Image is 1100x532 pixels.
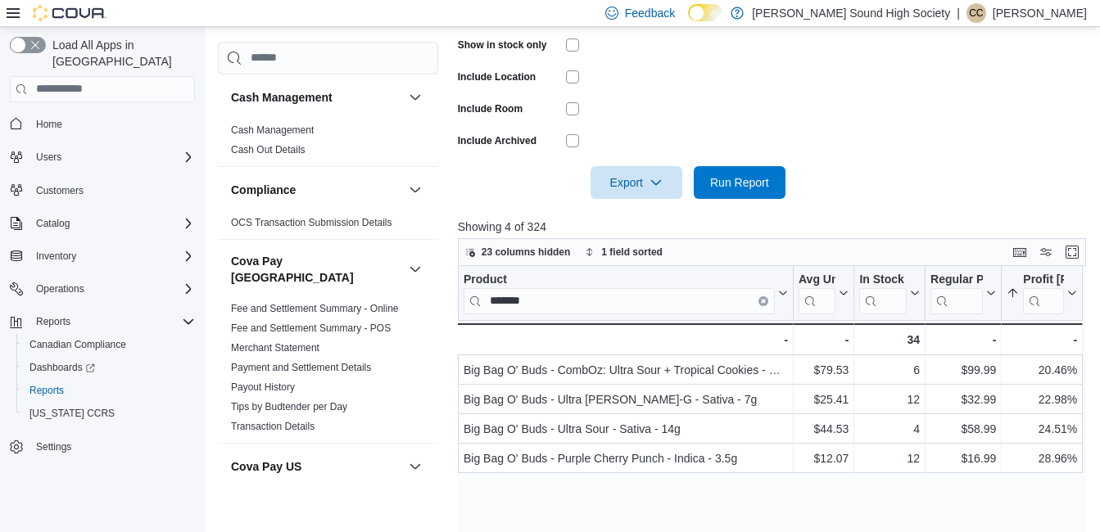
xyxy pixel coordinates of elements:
[799,360,849,380] div: $79.53
[231,458,402,474] button: Cova Pay US
[29,181,90,201] a: Customers
[799,272,835,313] div: Avg Unit Cost In Stock
[23,404,195,423] span: Washington CCRS
[930,419,996,439] div: $58.99
[29,279,195,299] span: Operations
[29,114,195,134] span: Home
[23,335,195,354] span: Canadian Compliance
[231,142,306,156] span: Cash Out Details
[29,115,69,134] a: Home
[218,212,438,238] div: Compliance
[578,242,669,262] button: 1 field sorted
[591,166,682,199] button: Export
[231,124,314,135] a: Cash Management
[3,212,201,235] button: Catalog
[463,330,788,349] div: -
[29,246,83,266] button: Inventory
[231,458,301,474] h3: Cova Pay US
[405,456,425,476] button: Cova Pay US
[231,420,315,431] a: Transaction Details
[464,272,775,287] div: Product
[799,330,849,349] div: -
[3,277,201,300] button: Operations
[930,360,996,380] div: $99.99
[23,381,195,400] span: Reports
[29,361,95,374] span: Dashboards
[3,245,201,268] button: Inventory
[758,295,768,305] button: Clear input
[29,407,115,420] span: [US_STATE] CCRS
[799,272,849,313] button: Avg Unit Cost In Stock
[231,216,392,228] a: OCS Transaction Submission Details
[458,38,547,52] label: Show in stock only
[29,147,195,167] span: Users
[36,151,61,164] span: Users
[46,37,195,70] span: Load All Apps in [GEOGRAPHIC_DATA]
[930,272,983,287] div: Regular Price
[3,112,201,136] button: Home
[464,272,788,313] button: ProductClear input
[1007,390,1077,409] div: 22.98%
[231,321,391,334] span: Fee and Settlement Summary - POS
[859,272,907,313] div: In Stock Qty
[231,399,347,413] span: Tips by Budtender per Day
[231,360,371,373] span: Payment and Settlement Details
[231,143,306,155] a: Cash Out Details
[625,5,675,21] span: Feedback
[231,181,296,197] h3: Compliance
[464,419,788,439] div: Big Bag O' Buds - Ultra Sour - Sativa - 14g
[29,214,76,233] button: Catalog
[36,282,84,295] span: Operations
[231,380,295,393] span: Payout History
[231,181,402,197] button: Compliance
[799,390,849,409] div: $25.41
[29,180,195,201] span: Customers
[29,214,195,233] span: Catalog
[36,217,70,230] span: Catalog
[10,106,195,502] nav: Complex example
[969,3,983,23] span: CC
[688,21,689,22] span: Dark Mode
[16,356,201,379] a: Dashboards
[16,402,201,425] button: [US_STATE] CCRS
[458,134,536,147] label: Include Archived
[458,102,523,115] label: Include Room
[231,252,402,285] button: Cova Pay [GEOGRAPHIC_DATA]
[600,166,672,199] span: Export
[36,118,62,131] span: Home
[231,381,295,392] a: Payout History
[29,384,64,397] span: Reports
[16,333,201,356] button: Canadian Compliance
[231,340,319,354] span: Merchant Statement
[859,272,907,287] div: In Stock Qty
[930,272,996,313] button: Regular Price
[1007,419,1077,439] div: 24.51%
[231,215,392,228] span: OCS Transaction Submission Details
[36,440,71,453] span: Settings
[36,315,70,328] span: Reports
[405,259,425,278] button: Cova Pay [GEOGRAPHIC_DATA]
[1036,242,1056,262] button: Display options
[218,119,438,165] div: Cash Management
[231,361,371,372] a: Payment and Settlement Details
[464,449,788,468] div: Big Bag O' Buds - Purple Cherry Punch - Indica - 3.5g
[859,272,920,313] button: In Stock Qty
[859,360,920,380] div: 6
[1023,272,1064,287] div: Profit [PERSON_NAME] (%)
[405,87,425,106] button: Cash Management
[29,312,195,331] span: Reports
[231,301,399,314] span: Fee and Settlement Summary - Online
[231,419,315,432] span: Transaction Details
[930,390,996,409] div: $32.99
[1007,272,1077,313] button: Profit [PERSON_NAME] (%)
[1007,330,1077,349] div: -
[859,330,920,349] div: 34
[601,246,663,259] span: 1 field sorted
[3,435,201,458] button: Settings
[36,184,84,197] span: Customers
[231,123,314,136] span: Cash Management
[1007,449,1077,468] div: 28.96%
[36,250,76,263] span: Inventory
[3,146,201,169] button: Users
